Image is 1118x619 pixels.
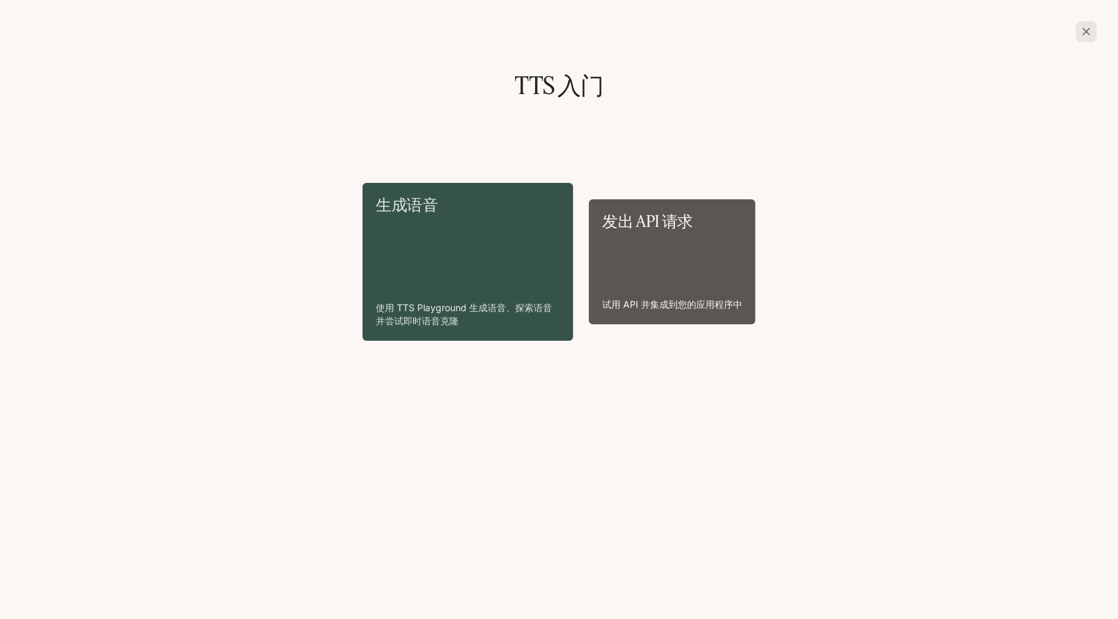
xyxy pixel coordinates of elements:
p: 生成语音 [376,196,560,213]
a: 发出 API 请求试用 API 并集成到您的应用程序中 [589,199,755,324]
p: 发出 API 请求 [602,212,742,230]
p: 使用 TTS Playground 生成语音、探索语音并尝试即时语音克隆 [376,301,560,328]
p: 试用 API 并集成到您的应用程序中 [602,298,742,311]
a: 生成语音使用 TTS Playground 生成语音、探索语音并尝试即时语音克隆 [363,183,573,341]
h1: TTS 入门 [21,74,1097,97]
